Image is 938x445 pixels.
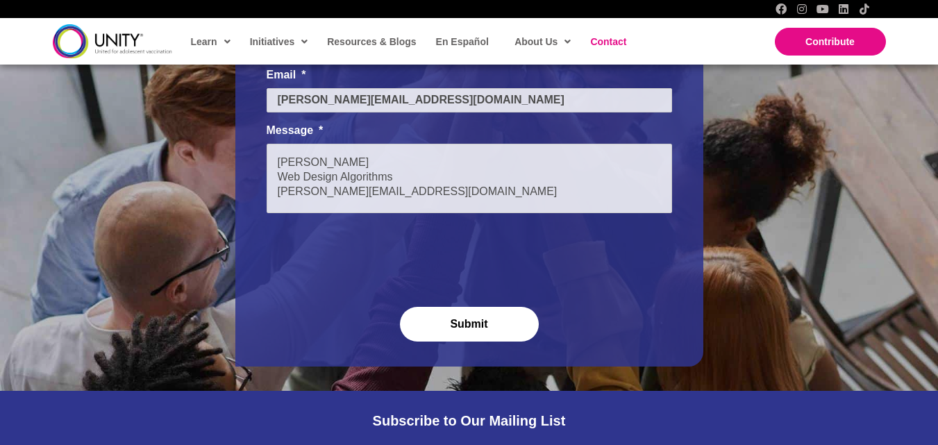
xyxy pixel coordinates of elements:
[320,26,421,58] a: Resources & Blogs
[775,28,886,56] a: Contribute
[776,3,787,15] a: Facebook
[267,230,478,285] iframe: reCAPTCHA
[514,31,571,52] span: About Us
[436,36,489,47] span: En Español
[796,3,807,15] a: Instagram
[267,124,672,138] label: Message
[583,26,632,58] a: Contact
[429,26,494,58] a: En Español
[838,3,849,15] a: LinkedIn
[508,26,576,58] a: About Us
[859,3,870,15] a: TikTok
[805,36,855,47] span: Contribute
[373,413,566,428] span: Subscribe to Our Mailing List
[250,31,308,52] span: Initiatives
[400,307,539,342] input: Submit
[590,36,626,47] span: Contact
[327,36,416,47] span: Resources & Blogs
[53,24,172,58] img: unity-logo-dark
[817,3,828,15] a: YouTube
[267,68,672,83] label: Email
[191,31,231,52] span: Learn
